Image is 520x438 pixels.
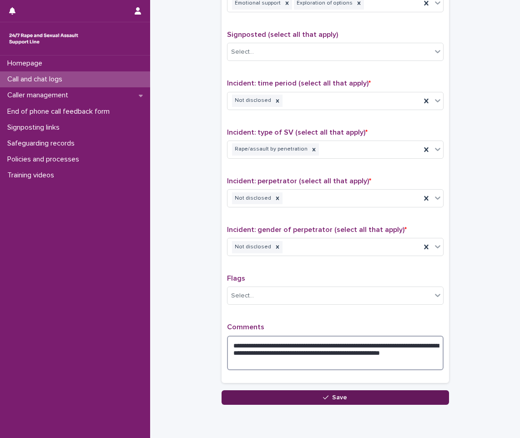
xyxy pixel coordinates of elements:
p: Signposting links [4,123,67,132]
div: Select... [231,47,254,57]
div: Not disclosed [232,95,273,107]
span: Signposted (select all that apply) [227,31,338,38]
img: rhQMoQhaT3yELyF149Cw [7,30,80,48]
div: Not disclosed [232,192,273,205]
p: Safeguarding records [4,139,82,148]
span: Comments [227,323,264,331]
p: Homepage [4,59,50,68]
span: Incident: gender of perpetrator (select all that apply) [227,226,407,233]
span: Incident: time period (select all that apply) [227,80,371,87]
span: Incident: perpetrator (select all that apply) [227,177,371,185]
div: Not disclosed [232,241,273,253]
button: Save [222,390,449,405]
p: Call and chat logs [4,75,70,84]
div: Select... [231,291,254,301]
span: Incident: type of SV (select all that apply) [227,129,368,136]
span: Flags [227,275,245,282]
p: End of phone call feedback form [4,107,117,116]
span: Save [332,394,347,401]
p: Policies and processes [4,155,86,164]
div: Rape/assault by penetration [232,143,309,156]
p: Caller management [4,91,76,100]
p: Training videos [4,171,61,180]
